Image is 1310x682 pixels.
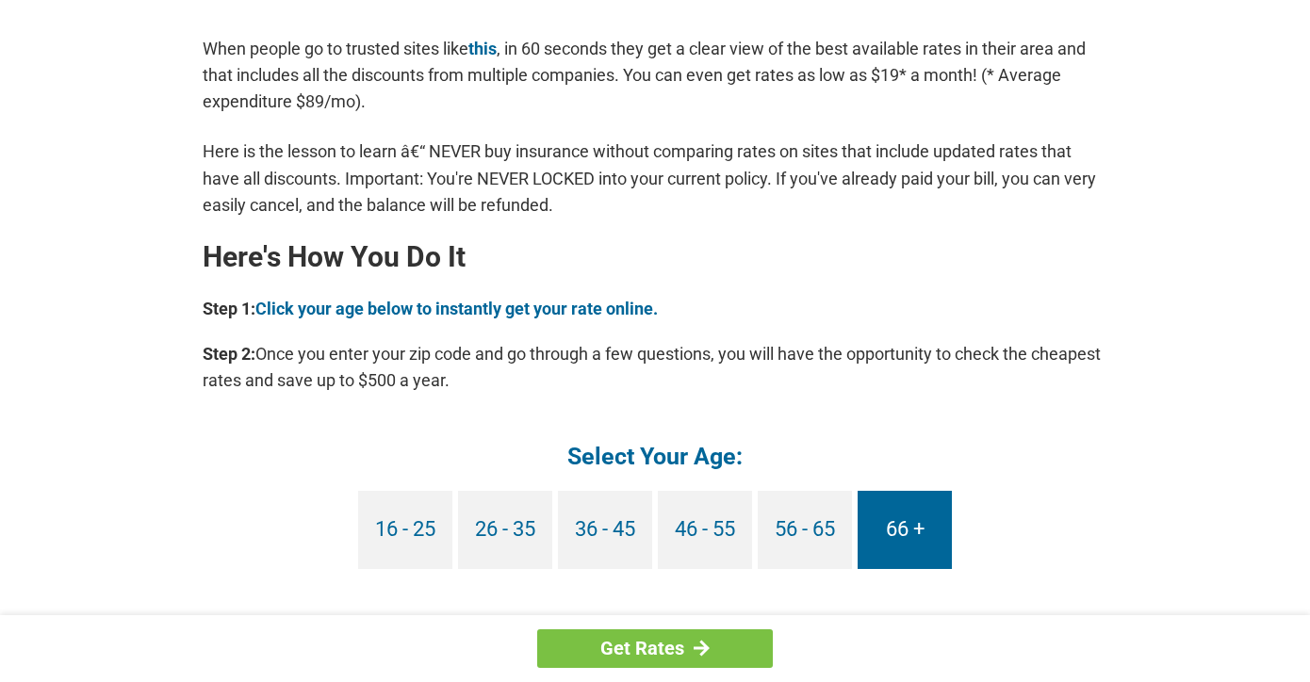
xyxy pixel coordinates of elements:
[558,491,652,569] a: 36 - 45
[358,491,452,569] a: 16 - 25
[758,491,852,569] a: 56 - 65
[468,39,497,58] a: this
[658,491,752,569] a: 46 - 55
[203,441,1107,472] h4: Select Your Age:
[203,341,1107,394] p: Once you enter your zip code and go through a few questions, you will have the opportunity to che...
[203,138,1107,218] p: Here is the lesson to learn â€“ NEVER buy insurance without comparing rates on sites that include...
[858,491,952,569] a: 66 +
[537,629,773,668] a: Get Rates
[255,299,658,318] a: Click your age below to instantly get your rate online.
[458,491,552,569] a: 26 - 35
[203,242,1107,272] h2: Here's How You Do It
[203,36,1107,115] p: When people go to trusted sites like , in 60 seconds they get a clear view of the best available ...
[203,299,255,318] b: Step 1:
[203,344,255,364] b: Step 2:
